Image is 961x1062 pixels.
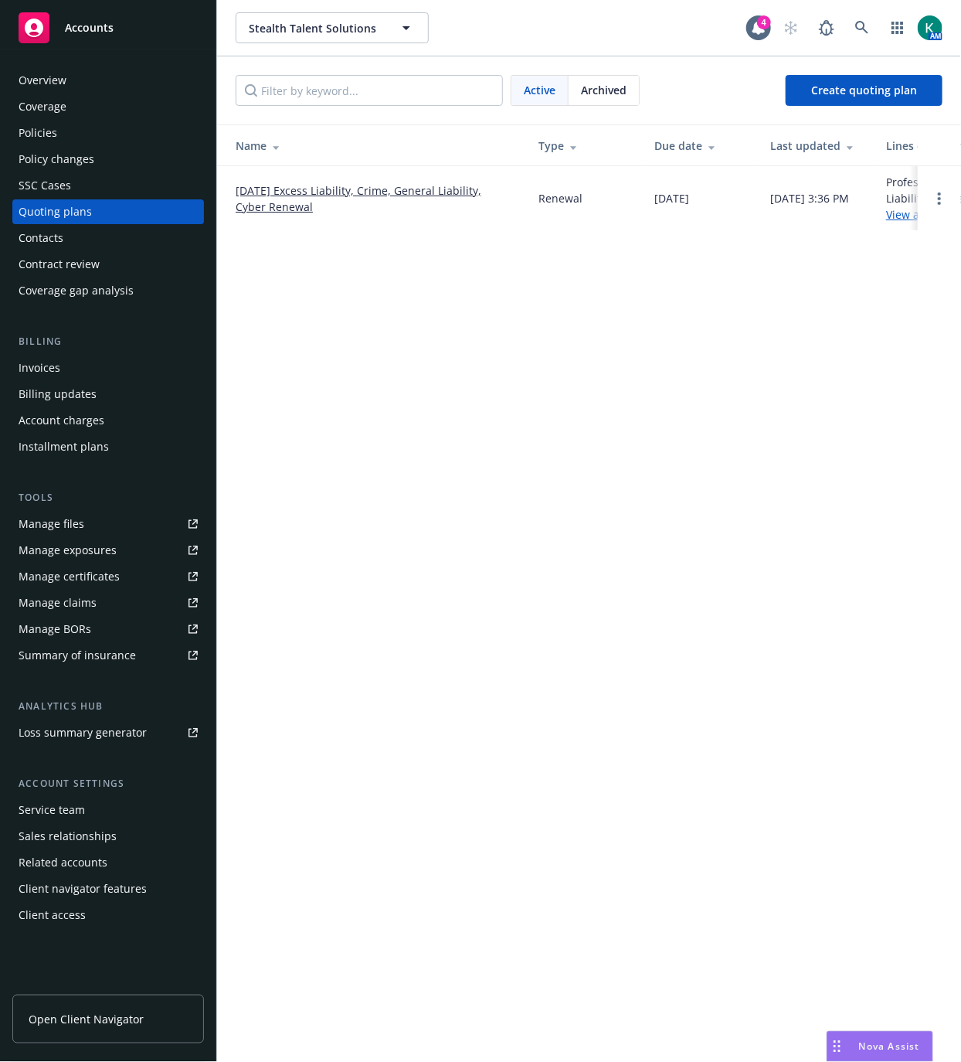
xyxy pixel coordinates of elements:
[19,252,100,277] div: Contract review
[538,190,582,206] div: Renewal
[12,699,204,714] div: Analytics hub
[12,68,204,93] a: Overview
[770,138,861,154] div: Last updated
[12,903,204,928] a: Client access
[12,199,204,224] a: Quoting plans
[19,121,57,145] div: Policies
[12,720,204,745] a: Loss summary generator
[827,1032,847,1061] div: Drag to move
[886,207,925,222] a: View all
[12,226,204,250] a: Contacts
[12,334,204,349] div: Billing
[19,434,109,459] div: Installment plans
[12,617,204,642] a: Manage BORs
[19,876,147,901] div: Client navigator features
[12,824,204,849] a: Sales relationships
[12,876,204,901] a: Client navigator features
[918,15,942,40] img: photo
[19,617,91,642] div: Manage BORs
[19,538,117,563] div: Manage exposures
[19,903,86,928] div: Client access
[19,512,84,536] div: Manage files
[12,382,204,407] a: Billing updates
[12,643,204,668] a: Summary of insurance
[19,824,117,849] div: Sales relationships
[19,199,92,224] div: Quoting plans
[19,850,107,875] div: Related accounts
[236,12,429,43] button: Stealth Talent Solutions
[19,591,97,615] div: Manage claims
[12,173,204,198] a: SSC Cases
[930,189,949,208] a: Open options
[882,12,913,43] a: Switch app
[19,68,66,93] div: Overview
[12,798,204,822] a: Service team
[12,278,204,303] a: Coverage gap analysis
[827,1031,933,1062] button: Nova Assist
[12,776,204,791] div: Account settings
[29,1011,144,1027] span: Open Client Navigator
[776,12,806,43] a: Start snowing
[12,94,204,119] a: Coverage
[19,564,120,589] div: Manage certificates
[12,490,204,505] div: Tools
[12,591,204,615] a: Manage claims
[12,356,204,380] a: Invoices
[19,356,60,380] div: Invoices
[19,94,66,119] div: Coverage
[249,20,382,36] span: Stealth Talent Solutions
[12,6,204,49] a: Accounts
[19,278,134,303] div: Coverage gap analysis
[12,121,204,145] a: Policies
[236,182,514,215] a: [DATE] Excess Liability, Crime, General Liability, Cyber Renewal
[12,564,204,589] a: Manage certificates
[236,75,503,106] input: Filter by keyword...
[12,512,204,536] a: Manage files
[12,850,204,875] a: Related accounts
[12,252,204,277] a: Contract review
[770,190,849,206] div: [DATE] 3:36 PM
[12,434,204,459] a: Installment plans
[19,147,94,172] div: Policy changes
[581,82,627,98] span: Archived
[786,75,942,106] a: Create quoting plan
[654,138,745,154] div: Due date
[12,147,204,172] a: Policy changes
[19,226,63,250] div: Contacts
[811,83,917,97] span: Create quoting plan
[12,538,204,563] a: Manage exposures
[811,12,842,43] a: Report a Bug
[19,173,71,198] div: SSC Cases
[236,138,514,154] div: Name
[847,12,878,43] a: Search
[19,798,85,822] div: Service team
[654,190,689,206] div: [DATE]
[19,643,136,668] div: Summary of insurance
[757,15,771,29] div: 4
[19,382,97,407] div: Billing updates
[19,408,104,433] div: Account charges
[538,138,630,154] div: Type
[859,1040,920,1053] span: Nova Assist
[12,408,204,433] a: Account charges
[65,22,114,34] span: Accounts
[524,82,555,98] span: Active
[19,720,147,745] div: Loss summary generator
